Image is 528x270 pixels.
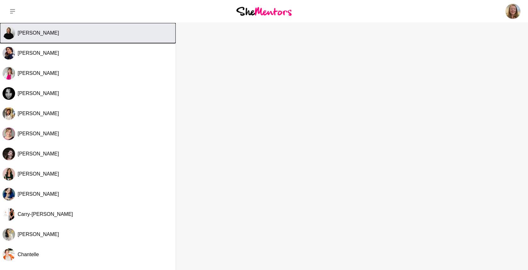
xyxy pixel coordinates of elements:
[3,67,15,80] img: V
[3,228,15,241] img: J
[3,148,15,160] img: C
[3,208,15,221] div: Carry-Louise Hansell
[18,131,59,136] span: [PERSON_NAME]
[18,111,59,116] span: [PERSON_NAME]
[3,208,15,221] img: C
[18,191,59,197] span: [PERSON_NAME]
[505,4,520,19] img: Tammy McCann
[18,252,39,257] span: Chantelle
[18,151,59,156] span: [PERSON_NAME]
[18,50,59,56] span: [PERSON_NAME]
[3,107,15,120] img: G
[236,7,292,15] img: She Mentors Logo
[3,127,15,140] div: Ruth Slade
[18,30,59,36] span: [PERSON_NAME]
[18,232,59,237] span: [PERSON_NAME]
[18,91,59,96] span: [PERSON_NAME]
[3,87,15,100] img: D
[3,127,15,140] img: R
[18,211,73,217] span: Carry-[PERSON_NAME]
[3,47,15,59] img: R
[3,248,15,261] div: Chantelle
[3,27,15,39] img: C
[3,168,15,180] img: M
[3,228,15,241] div: Jen Gautier
[18,171,59,177] span: [PERSON_NAME]
[3,188,15,200] img: A
[3,148,15,160] div: Casey Aubin
[3,188,15,200] div: Amanda Ewin
[3,27,15,39] div: Cara Gleeson
[3,168,15,180] div: Mariana Queiroz
[18,70,59,76] span: [PERSON_NAME]
[3,107,15,120] div: Gladys Wong
[3,47,15,59] div: Richa Joshi
[3,67,15,80] div: Vanessa Victor
[3,248,15,261] img: C
[3,87,15,100] div: Donna English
